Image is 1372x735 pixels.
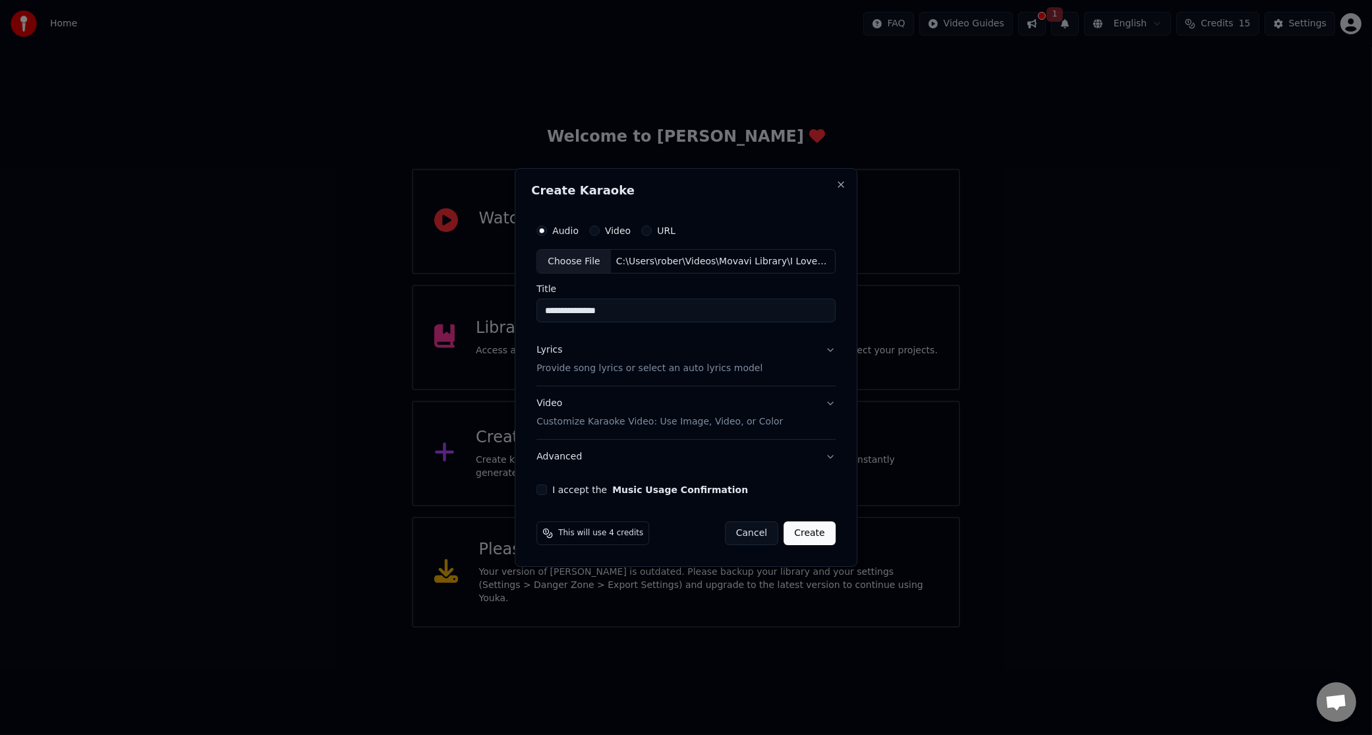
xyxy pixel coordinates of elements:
[558,528,643,539] span: This will use 4 credits
[536,363,762,376] p: Provide song lyrics or select an auto lyrics model
[611,255,835,268] div: C:\Users\rober\Videos\Movavi Library\I Love you More.mp3
[784,521,836,545] button: Create
[536,387,836,440] button: VideoCustomize Karaoke Video: Use Image, Video, or Color
[536,285,836,294] label: Title
[536,415,783,428] p: Customize Karaoke Video: Use Image, Video, or Color
[725,521,778,545] button: Cancel
[612,485,748,494] button: I accept the
[552,485,748,494] label: I accept the
[536,440,836,474] button: Advanced
[605,226,631,235] label: Video
[552,226,579,235] label: Audio
[531,185,841,196] h2: Create Karaoke
[536,344,562,357] div: Lyrics
[657,226,675,235] label: URL
[536,334,836,386] button: LyricsProvide song lyrics or select an auto lyrics model
[537,250,611,274] div: Choose File
[536,397,783,429] div: Video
